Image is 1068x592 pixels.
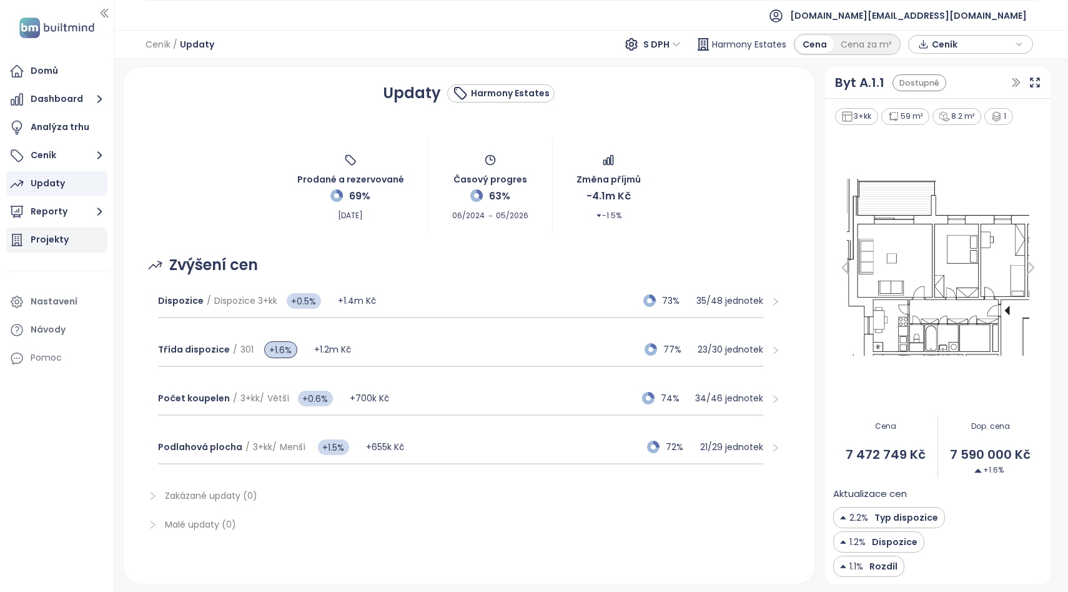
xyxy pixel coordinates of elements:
span: Podlahová plocha [158,441,242,453]
span: +655k Kč [366,441,404,453]
span: 69% [349,188,370,204]
span: right [148,520,157,529]
p: 23 / 30 jednotek [698,343,763,356]
span: 74% [661,391,688,405]
span: right [771,346,780,355]
span: / [233,392,237,404]
span: right [771,394,780,404]
div: 3+kk [835,108,879,125]
a: Updaty [6,171,107,196]
span: Ceník [146,33,171,56]
span: Zvýšení cen [169,253,258,277]
a: Analýza trhu [6,115,107,140]
div: Updaty [31,176,65,191]
span: +1.6% [974,464,1004,476]
span: -4.1m Kč [586,188,631,204]
span: 63% [489,188,510,204]
span: 77% [663,343,691,356]
p: 35 / 48 jednotek [696,294,763,308]
span: +1.5% [318,439,349,455]
button: Reporty [6,199,107,224]
a: Návody [6,318,107,343]
span: 72% [666,440,693,454]
span: Dop. cena [938,421,1042,433]
img: Floor plan [833,175,1043,359]
span: / [173,33,177,56]
div: 59 m² [881,108,929,125]
span: 7 472 749 Kč [833,445,937,464]
div: Pomoc [31,350,62,366]
span: [DATE] [338,204,363,222]
img: Decrease [840,559,846,573]
span: / [245,441,250,453]
div: button [915,35,1026,54]
span: +0.5% [287,293,321,309]
span: Počet koupelen [158,392,230,404]
div: Analýza trhu [31,119,89,135]
div: Harmony Estates [471,87,550,100]
span: Dispozice [869,535,917,549]
span: -1.5% [596,204,621,222]
div: Návody [31,322,66,338]
span: Updaty [180,33,214,56]
span: Cena [833,421,937,433]
span: +0.6% [298,391,333,406]
div: Pomoc [6,346,107,371]
span: 3+kk [253,441,272,453]
span: +1.6% [264,341,297,358]
span: / [272,441,277,453]
div: Nastavení [31,294,77,309]
span: +700k Kč [350,392,389,404]
p: 34 / 46 jednotek [695,391,763,405]
span: 73% [662,294,690,308]
span: Prodané a rezervované [297,166,404,186]
span: Zakázané updaty (0) [165,489,257,502]
span: Menší [280,441,305,453]
div: Cena [796,36,834,53]
span: +1.2m Kč [314,343,351,356]
span: Časový progres [453,166,527,186]
span: +1.4m Kč [338,294,376,307]
span: / [207,294,211,307]
div: Cena za m² [834,36,899,53]
div: Projekty [31,232,69,248]
span: Harmony Estates [712,33,786,56]
div: 1 [984,108,1013,125]
span: Změna příjmů [576,166,641,186]
span: 06/2024 → 05/2026 [452,204,528,222]
div: Dostupné [892,74,946,91]
a: Byt A.1.1 [835,73,884,93]
span: 3+kk [240,392,260,404]
div: Domů [31,63,58,79]
div: 8.2 m² [932,108,982,125]
img: logo [16,15,98,41]
span: Třída dispozice [158,343,230,356]
span: Ceník [932,35,1012,54]
a: Nastavení [6,289,107,314]
span: 7 590 000 Kč [938,445,1042,464]
span: Větší [267,392,289,404]
img: Decrease [840,511,846,524]
span: 1.2% [849,535,866,549]
a: Domů [6,59,107,84]
span: [DOMAIN_NAME][EMAIL_ADDRESS][DOMAIN_NAME] [790,1,1027,31]
button: Dashboard [6,87,107,112]
span: / [233,343,237,356]
h1: Updaty [383,82,441,104]
span: S DPH [643,35,681,54]
span: / [260,392,264,404]
span: Typ dispozice [871,511,938,524]
img: Decrease [840,535,846,549]
span: right [148,491,157,501]
span: Malé updaty (0) [165,518,236,531]
span: right [771,443,780,453]
p: 21 / 29 jednotek [700,440,763,454]
span: 301 [240,343,254,356]
span: Dispozice 3+kk [214,294,277,307]
span: 2.2% [849,511,868,524]
span: Dispozice [158,294,204,307]
img: Decrease [974,467,982,474]
span: caret-down [596,213,602,219]
span: 1.1% [849,559,863,573]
